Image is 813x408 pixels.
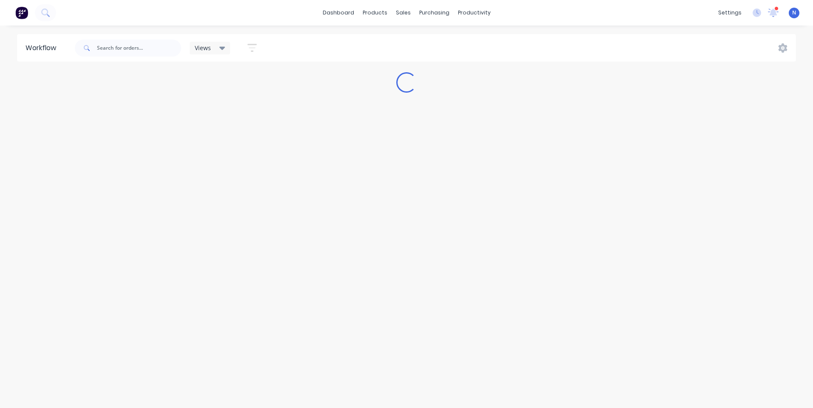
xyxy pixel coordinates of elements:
div: Workflow [26,43,60,53]
div: purchasing [415,6,454,19]
span: Views [195,43,211,52]
img: Factory [15,6,28,19]
input: Search for orders... [97,40,181,57]
div: products [358,6,392,19]
a: dashboard [318,6,358,19]
div: productivity [454,6,495,19]
div: settings [714,6,746,19]
div: sales [392,6,415,19]
span: N [792,9,796,17]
